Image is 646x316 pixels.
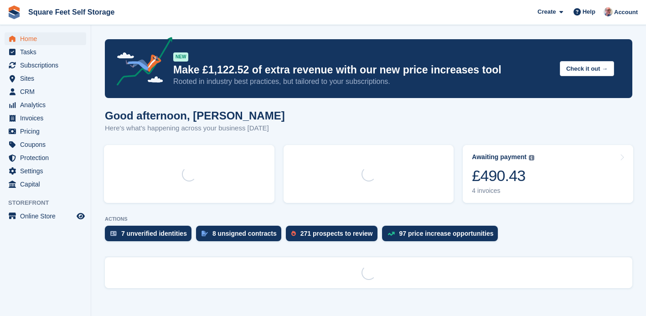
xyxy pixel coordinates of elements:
h1: Good afternoon, [PERSON_NAME] [105,109,285,122]
a: menu [5,98,86,111]
a: menu [5,165,86,177]
img: David Greer [604,7,613,16]
p: Rooted in industry best practices, but tailored to your subscriptions. [173,77,553,87]
span: Invoices [20,112,75,124]
img: price-adjustments-announcement-icon-8257ccfd72463d97f412b2fc003d46551f7dbcb40ab6d574587a9cd5c0d94... [109,37,173,89]
a: menu [5,85,86,98]
span: Online Store [20,210,75,223]
span: Sites [20,72,75,85]
div: £490.43 [472,166,534,185]
div: 271 prospects to review [300,230,373,237]
a: menu [5,125,86,138]
span: Storefront [8,198,91,207]
p: ACTIONS [105,216,632,222]
span: Account [614,8,638,17]
img: price_increase_opportunities-93ffe204e8149a01c8c9dc8f82e8f89637d9d84a8eef4429ea346261dce0b2c0.svg [388,232,395,236]
img: icon-info-grey-7440780725fd019a000dd9b08b2336e03edf1995a4989e88bcd33f0948082b44.svg [529,155,534,161]
span: Capital [20,178,75,191]
span: Protection [20,151,75,164]
div: 7 unverified identities [121,230,187,237]
a: menu [5,46,86,58]
span: Home [20,32,75,45]
span: Analytics [20,98,75,111]
a: 7 unverified identities [105,226,196,246]
span: CRM [20,85,75,98]
a: 271 prospects to review [286,226,382,246]
div: NEW [173,52,188,62]
a: 8 unsigned contracts [196,226,286,246]
a: menu [5,59,86,72]
a: 97 price increase opportunities [382,226,503,246]
a: menu [5,151,86,164]
a: Preview store [75,211,86,222]
a: menu [5,138,86,151]
span: Tasks [20,46,75,58]
img: stora-icon-8386f47178a22dfd0bd8f6a31ec36ba5ce8667c1dd55bd0f319d3a0aa187defe.svg [7,5,21,19]
p: Make £1,122.52 of extra revenue with our new price increases tool [173,63,553,77]
a: Square Feet Self Storage [25,5,118,20]
div: 4 invoices [472,187,534,195]
a: menu [5,72,86,85]
button: Check it out → [560,61,614,76]
a: menu [5,210,86,223]
a: menu [5,178,86,191]
span: Subscriptions [20,59,75,72]
a: menu [5,112,86,124]
div: 97 price increase opportunities [399,230,494,237]
img: verify_identity-adf6edd0f0f0b5bbfe63781bf79b02c33cf7c696d77639b501bdc392416b5a36.svg [110,231,117,236]
p: Here's what's happening across your business [DATE] [105,123,285,134]
span: Help [583,7,595,16]
span: Pricing [20,125,75,138]
a: menu [5,32,86,45]
span: Settings [20,165,75,177]
span: Coupons [20,138,75,151]
span: Create [537,7,556,16]
img: contract_signature_icon-13c848040528278c33f63329250d36e43548de30e8caae1d1a13099fd9432cc5.svg [202,231,208,236]
a: Awaiting payment £490.43 4 invoices [463,145,633,203]
img: prospect-51fa495bee0391a8d652442698ab0144808aea92771e9ea1ae160a38d050c398.svg [291,231,296,236]
div: 8 unsigned contracts [212,230,277,237]
div: Awaiting payment [472,153,527,161]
